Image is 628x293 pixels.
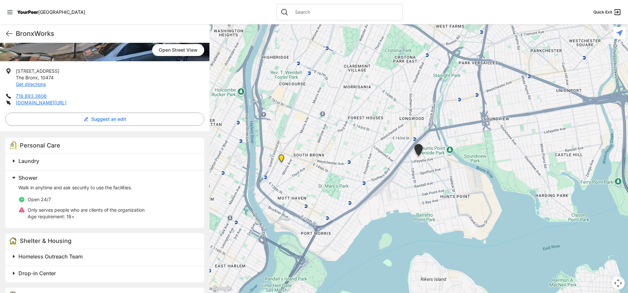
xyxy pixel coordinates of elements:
h1: BronxWorks [16,29,204,38]
div: Harm Reduction Center [277,154,286,165]
span: [STREET_ADDRESS] [16,68,59,74]
a: YourPeer[GEOGRAPHIC_DATA] [17,10,85,14]
span: Shower [18,174,38,181]
span: [GEOGRAPHIC_DATA] [38,9,85,15]
span: 10474 [41,75,54,80]
span: Only serves people who are clients of the organization [28,207,145,213]
span: The Bronx [16,75,38,80]
button: Map camera controls [612,277,625,290]
span: Quick Exit [593,10,612,15]
span: Open Street View [152,44,204,56]
p: Walk in anytime and ask security to use the facilities. [18,184,196,191]
button: Suggest an edit [5,113,204,126]
a: 718.893.3606 [16,93,47,99]
a: Open this area in Google Maps (opens a new window) [211,284,233,293]
a: Quick Exit [593,8,621,16]
span: Homeless Outreach Team [18,253,83,260]
img: Google [211,284,233,293]
p: 18+ [28,213,145,220]
span: Drop-in Center [18,270,56,277]
span: Shelter & Housing [20,237,71,244]
span: Open 24/7 [28,197,51,202]
span: , [38,75,39,80]
input: Search [291,9,398,15]
span: Age requirement: [28,214,65,219]
div: Living Room 24-Hour Drop-In Center [413,144,424,159]
span: Suggest an edit [91,116,126,122]
span: YourPeer [17,9,38,15]
span: Laundry [18,158,39,164]
a: [DOMAIN_NAME][URL] [16,100,67,105]
a: Get directions [16,81,46,87]
span: Personal Care [20,142,60,149]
